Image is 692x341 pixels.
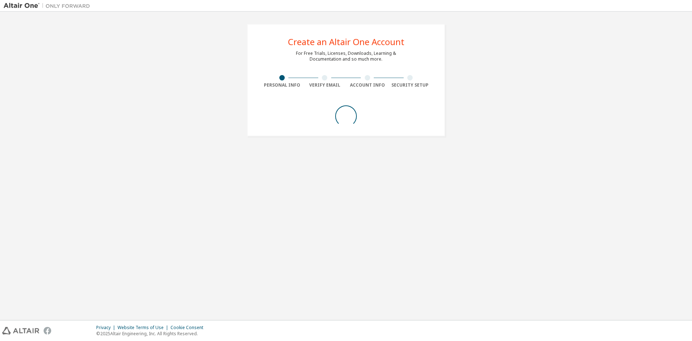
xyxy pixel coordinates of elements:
div: Website Terms of Use [117,325,170,331]
div: Account Info [346,82,389,88]
div: Privacy [96,325,117,331]
div: Personal Info [261,82,303,88]
div: Cookie Consent [170,325,208,331]
img: Altair One [4,2,94,9]
div: For Free Trials, Licenses, Downloads, Learning & Documentation and so much more. [296,51,396,62]
div: Verify Email [303,82,346,88]
div: Create an Altair One Account [288,38,404,46]
div: Security Setup [389,82,432,88]
img: altair_logo.svg [2,327,39,335]
p: © 2025 Altair Engineering, Inc. All Rights Reserved. [96,331,208,337]
img: facebook.svg [44,327,51,335]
